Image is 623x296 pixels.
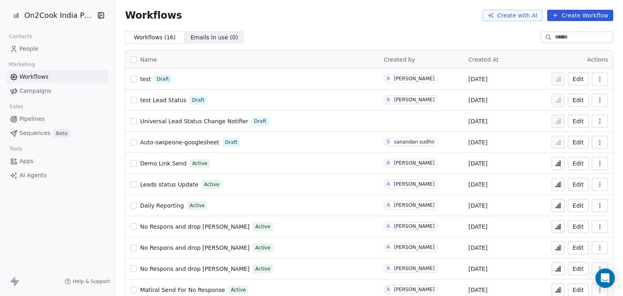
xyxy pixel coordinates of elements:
span: [DATE] [468,223,488,231]
span: [DATE] [468,202,488,210]
span: Daily Reporting [140,202,184,209]
span: Created At [468,56,499,63]
button: Edit [568,157,589,170]
span: [DATE] [468,244,488,252]
span: [DATE] [468,265,488,273]
a: Universal Lead Status Change Notifier [140,117,248,125]
span: No Respons and drop [PERSON_NAME] [140,266,249,272]
a: Auto-swipeone-googlesheet [140,138,219,146]
a: Daily Reporting [140,202,184,210]
span: Draft [225,139,237,146]
div: A [387,244,390,251]
span: [DATE] [468,117,488,125]
span: Active [255,223,270,230]
a: Apps [6,154,108,168]
span: Workflows [125,10,182,21]
button: Edit [568,262,589,275]
span: [DATE] [468,180,488,189]
button: Edit [568,73,589,86]
span: On2Cook India Pvt. Ltd. [24,10,95,21]
button: Edit [568,199,589,212]
div: A [387,97,390,103]
span: test Lead Status [140,97,186,103]
div: [PERSON_NAME] [394,181,434,187]
div: [PERSON_NAME] [394,287,434,292]
div: S [387,139,389,145]
span: Campaigns [19,87,51,95]
span: Name [140,56,157,64]
span: Sequences [19,129,50,137]
div: [PERSON_NAME] [394,202,434,208]
a: test Lead Status [140,96,186,104]
span: [DATE] [468,286,488,294]
div: A [387,75,390,82]
div: [PERSON_NAME] [394,223,434,229]
span: Active [204,181,219,188]
span: Sales [6,101,27,113]
span: Apps [19,157,34,165]
div: sanandan sudhir [394,139,434,145]
a: AI Agents [6,169,108,182]
button: On2Cook India Pvt. Ltd. [10,9,91,22]
a: No Respons and drop [PERSON_NAME] [140,223,249,231]
a: test [140,75,151,83]
div: A [387,202,390,208]
a: Campaigns [6,84,108,98]
a: People [6,42,108,56]
span: Workflows [19,73,49,81]
div: A [387,223,390,230]
img: on2cook%20logo-04%20copy.jpg [11,11,21,20]
button: Edit [568,241,589,254]
span: Beta [54,129,70,137]
a: Leads status Update [140,180,198,189]
span: No Respons and drop [PERSON_NAME] [140,223,249,230]
button: Create Workflow [547,10,613,21]
span: Help & Support [73,278,110,285]
a: No Respons and drop [PERSON_NAME] [140,265,249,273]
a: Help & Support [64,278,110,285]
span: AI Agents [19,171,47,180]
a: SequencesBeta [6,127,108,140]
span: Draft [254,118,266,125]
a: Workflows [6,70,108,84]
span: test [140,76,151,82]
span: Draft [157,75,169,83]
span: Actions [587,56,608,63]
a: Demo Link Send [140,159,186,167]
span: [DATE] [468,138,488,146]
button: Edit [568,94,589,107]
span: Matiral Send For No Response [140,287,225,293]
span: Tools [6,143,26,155]
span: Created by [384,56,415,63]
div: A [387,160,390,166]
div: Open Intercom Messenger [595,268,615,288]
div: [PERSON_NAME] [394,160,434,166]
div: [PERSON_NAME] [394,245,434,250]
div: A [387,286,390,293]
span: Draft [192,97,204,104]
span: Active [192,160,207,167]
a: Edit [568,220,589,233]
div: [PERSON_NAME] [394,97,434,103]
a: No Respons and drop [PERSON_NAME] [140,244,249,252]
span: Emails in use ( 0 ) [191,33,238,42]
a: Matiral Send For No Response [140,286,225,294]
span: Active [255,265,270,272]
a: Pipelines [6,112,108,126]
button: Edit [568,115,589,128]
span: No Respons and drop [PERSON_NAME] [140,245,249,251]
span: Marketing [5,58,39,71]
span: [DATE] [468,96,488,104]
button: Edit [568,178,589,191]
span: Demo Link Send [140,160,186,167]
span: Active [231,286,246,294]
span: [DATE] [468,159,488,167]
span: Leads status Update [140,181,198,188]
